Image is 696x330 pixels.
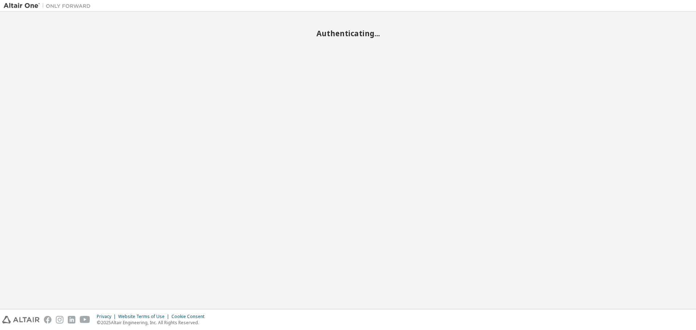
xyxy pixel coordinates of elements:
p: © 2025 Altair Engineering, Inc. All Rights Reserved. [97,319,209,326]
img: facebook.svg [44,316,51,323]
img: Altair One [4,2,94,9]
img: youtube.svg [80,316,90,323]
div: Cookie Consent [171,314,209,319]
div: Privacy [97,314,118,319]
h2: Authenticating... [4,29,692,38]
div: Website Terms of Use [118,314,171,319]
img: instagram.svg [56,316,63,323]
img: linkedin.svg [68,316,75,323]
img: altair_logo.svg [2,316,40,323]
